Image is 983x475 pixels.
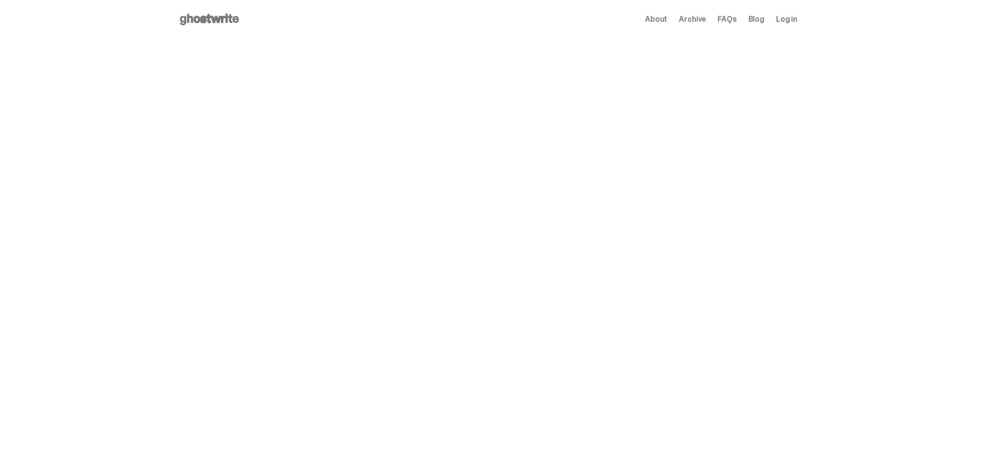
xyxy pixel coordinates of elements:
[776,15,797,23] a: Log in
[748,15,764,23] a: Blog
[645,15,667,23] a: About
[718,15,736,23] a: FAQs
[679,15,706,23] a: Archive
